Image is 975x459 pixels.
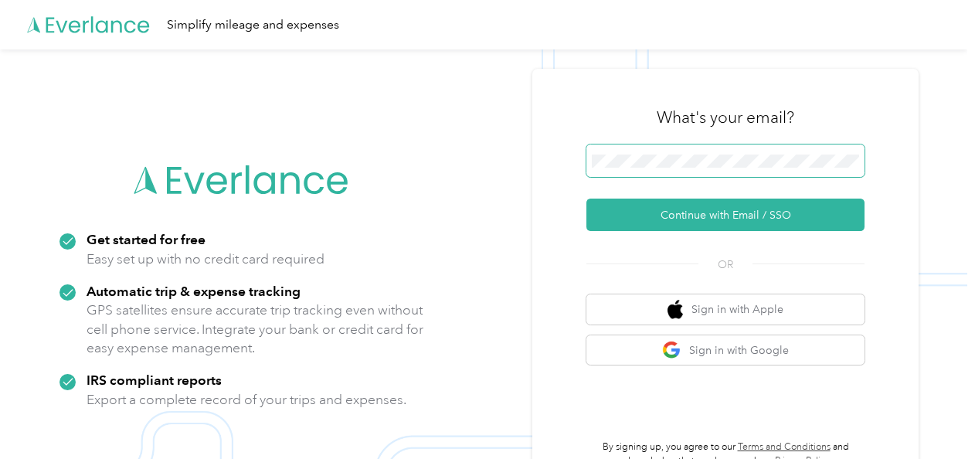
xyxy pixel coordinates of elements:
[87,250,324,269] p: Easy set up with no credit card required
[87,390,406,410] p: Export a complete record of your trips and expenses.
[586,335,865,365] button: google logoSign in with Google
[87,231,206,247] strong: Get started for free
[738,441,831,453] a: Terms and Conditions
[87,283,301,299] strong: Automatic trip & expense tracking
[87,301,424,358] p: GPS satellites ensure accurate trip tracking even without cell phone service. Integrate your bank...
[668,300,683,319] img: apple logo
[586,199,865,231] button: Continue with Email / SSO
[167,15,339,35] div: Simplify mileage and expenses
[657,107,794,128] h3: What's your email?
[586,294,865,325] button: apple logoSign in with Apple
[662,341,681,360] img: google logo
[698,257,752,273] span: OR
[87,372,222,388] strong: IRS compliant reports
